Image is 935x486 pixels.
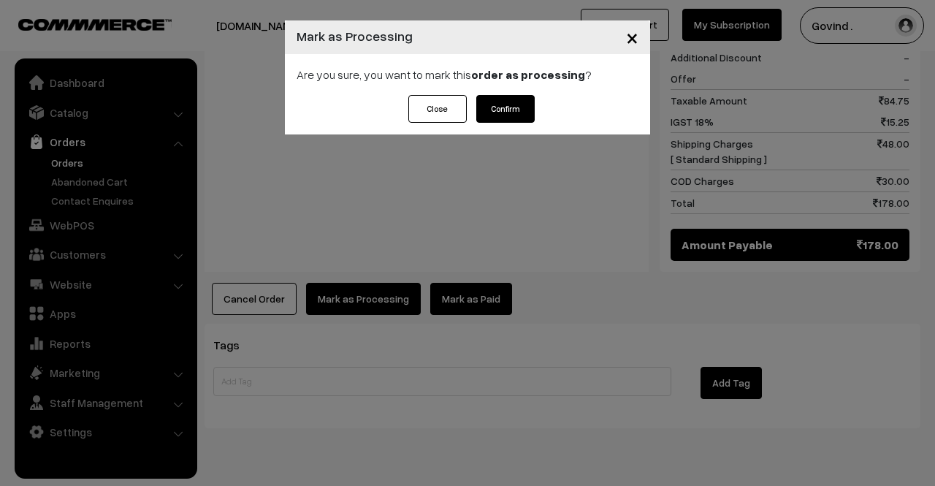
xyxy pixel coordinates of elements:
button: Close [408,95,467,123]
button: Close [614,15,650,60]
strong: order as processing [471,67,585,82]
span: × [626,23,638,50]
div: Are you sure, you want to mark this ? [285,54,650,95]
button: Confirm [476,95,535,123]
h4: Mark as Processing [297,26,413,46]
